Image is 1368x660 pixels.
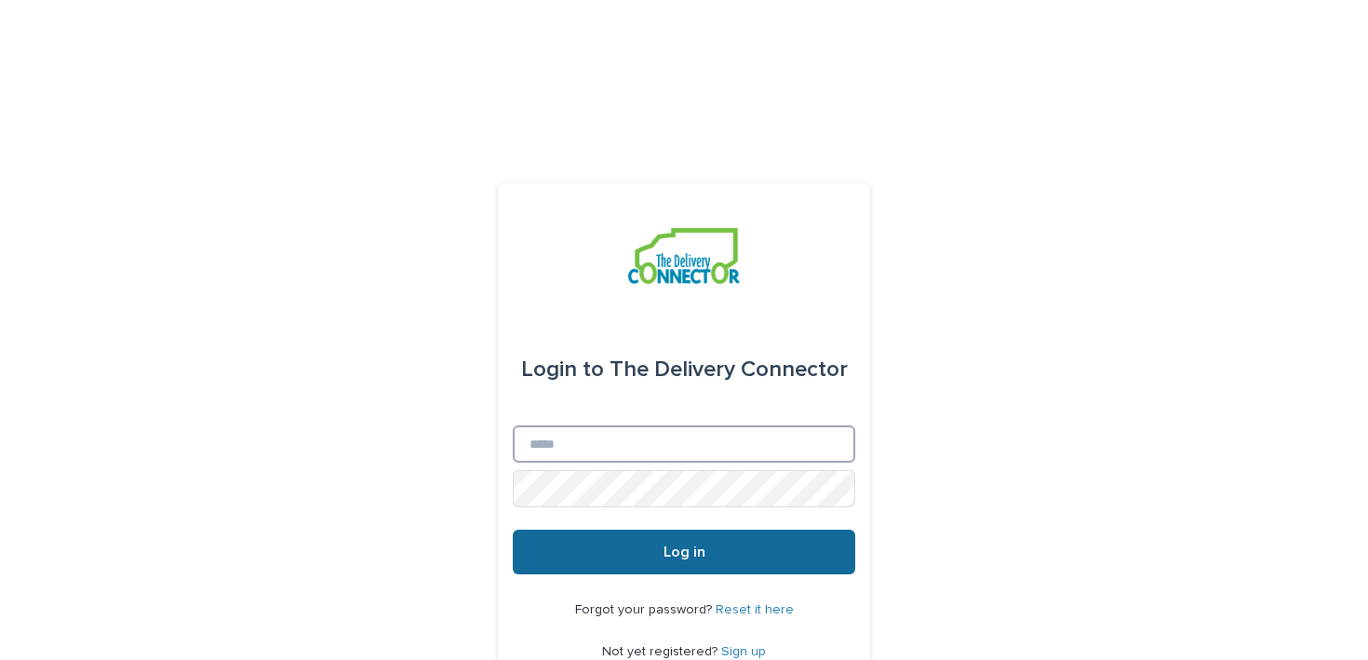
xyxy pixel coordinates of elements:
[664,545,705,559] span: Log in
[721,645,766,658] a: Sign up
[575,603,716,616] span: Forgot your password?
[716,603,794,616] a: Reset it here
[628,228,739,284] img: aCWQmA6OSGG0Kwt8cj3c
[521,343,848,396] div: The Delivery Connector
[521,358,604,381] span: Login to
[602,645,721,658] span: Not yet registered?
[513,530,855,574] button: Log in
